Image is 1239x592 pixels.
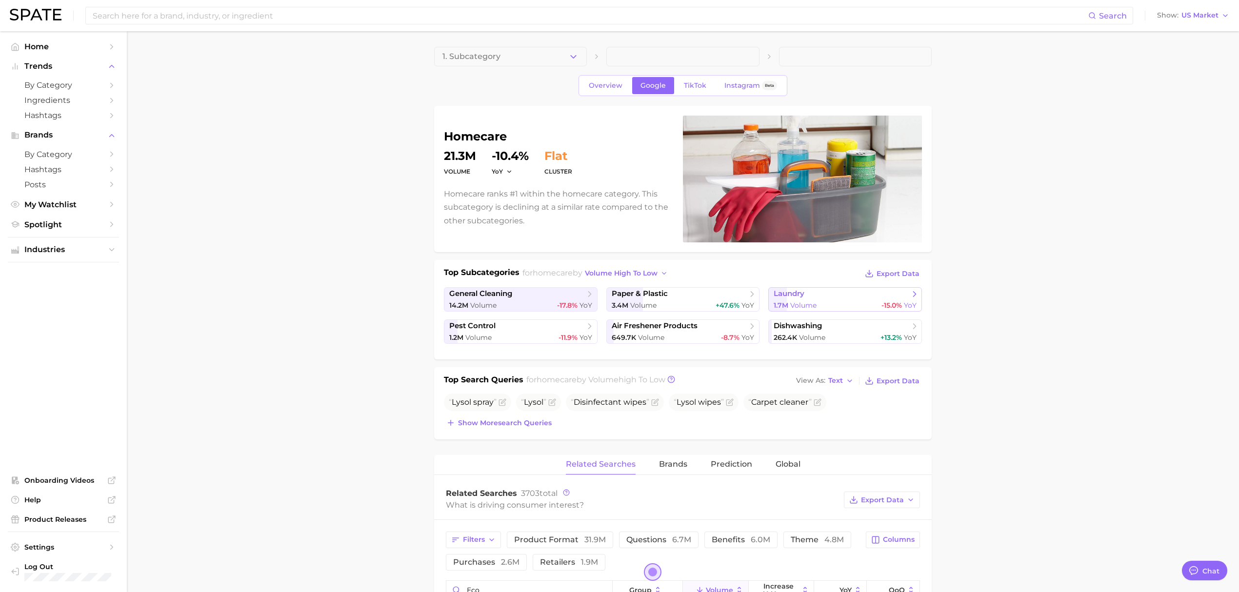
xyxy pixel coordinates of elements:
[521,489,540,498] span: 3703
[584,535,606,544] span: 31.9m
[499,398,506,406] button: Flag as miscategorized or irrelevant
[748,397,812,407] span: Carpet cleaner
[796,378,825,383] span: View As
[442,52,500,61] span: 1. Subcategory
[492,150,529,162] dd: -10.4%
[444,374,523,388] h1: Top Search Queries
[449,397,497,407] span: Lysol spray
[444,416,554,430] button: Show moresearch queries
[659,460,687,469] span: Brands
[449,333,463,342] span: 1.2m
[651,398,659,406] button: Flag as miscategorized or irrelevant
[862,267,922,280] button: Export Data
[24,131,102,139] span: Brands
[612,321,698,331] span: air freshener products
[724,81,760,90] span: Instagram
[8,473,119,488] a: Onboarding Videos
[716,77,785,94] a: InstagramBeta
[794,375,856,387] button: View AsText
[582,267,671,280] button: volume high to low
[8,78,119,93] a: by Category
[8,242,119,257] button: Industries
[449,289,512,298] span: general cleaning
[537,375,577,384] span: homecare
[24,562,111,571] span: Log Out
[741,333,754,342] span: YoY
[24,476,102,485] span: Onboarding Videos
[8,217,119,232] a: Spotlight
[24,180,102,189] span: Posts
[580,333,592,342] span: YoY
[8,147,119,162] a: by Category
[8,128,119,142] button: Brands
[24,543,102,552] span: Settings
[492,167,503,176] span: YoY
[463,535,485,544] span: Filters
[458,419,552,427] span: Show more search queries
[8,162,119,177] a: Hashtags
[606,287,760,312] a: paper & plastic3.4m Volume+47.6% YoY
[8,93,119,108] a: Ingredients
[444,131,671,142] h1: homecare
[751,535,770,544] span: 6.0m
[606,319,760,344] a: air freshener products649.7k Volume-8.7% YoY
[559,333,578,342] span: -11.9%
[571,397,649,407] span: Disinfectant wipes
[774,333,797,342] span: 262.4k
[24,165,102,174] span: Hashtags
[492,167,513,176] button: YoY
[453,557,520,567] span: purchases
[434,47,587,66] button: 1. Subcategory
[904,301,917,310] span: YoY
[8,59,119,74] button: Trends
[533,268,573,277] span: homecare
[444,166,476,178] dt: volume
[8,512,119,527] a: Product Releases
[444,267,520,281] h1: Top Subcategories
[676,77,715,94] a: TikTok
[612,301,628,310] span: 3.4m
[711,460,752,469] span: Prediction
[712,535,770,544] span: benefits
[791,535,844,544] span: theme
[514,535,606,544] span: product format
[446,489,517,498] span: Related Searches
[765,81,774,90] span: Beta
[883,535,915,544] span: Columns
[522,268,671,277] span: for by
[632,77,674,94] a: Google
[444,150,476,162] dd: 21.3m
[526,374,665,388] h2: for by Volume
[638,333,664,342] span: Volume
[1099,11,1127,20] span: Search
[721,333,739,342] span: -8.7%
[449,321,496,331] span: pest control
[790,301,817,310] span: Volume
[589,81,622,90] span: Overview
[446,532,501,548] button: Filters
[619,375,665,384] span: high to low
[877,377,919,385] span: Export Data
[8,197,119,212] a: My Watchlist
[8,559,119,584] a: Log out. Currently logged in with e-mail hannah.kohl@croda.com.
[904,333,917,342] span: YoY
[8,177,119,192] a: Posts
[674,397,724,407] span: Lysol wipes
[716,301,739,310] span: +47.6%
[626,535,691,544] span: questions
[24,42,102,51] span: Home
[540,557,598,567] span: retailers
[877,270,919,278] span: Export Data
[544,166,572,178] dt: cluster
[644,563,661,581] button: Open the dialog
[501,557,520,567] span: 2.6m
[10,9,61,20] img: SPATE
[799,333,825,342] span: Volume
[585,269,658,277] span: volume high to low
[8,39,119,54] a: Home
[880,333,902,342] span: +13.2%
[824,535,844,544] span: 4.8m
[1155,9,1232,22] button: ShowUS Market
[24,245,102,254] span: Industries
[24,80,102,90] span: by Category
